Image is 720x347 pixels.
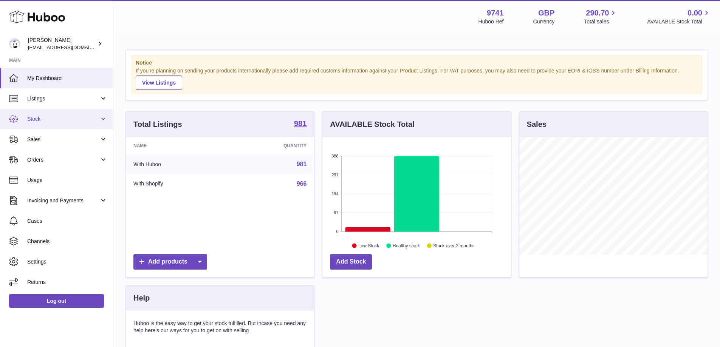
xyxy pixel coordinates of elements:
[478,18,504,25] div: Huboo Ref
[126,174,228,194] td: With Shopify
[27,75,107,82] span: My Dashboard
[527,119,547,130] h3: Sales
[647,18,711,25] span: AVAILABLE Stock Total
[586,8,609,18] span: 290.70
[687,8,702,18] span: 0.00
[136,59,698,66] strong: Notice
[136,67,698,90] div: If you're planning on sending your products internationally please add required customs informati...
[336,229,339,234] text: 0
[27,279,107,286] span: Returns
[27,217,107,225] span: Cases
[228,137,314,154] th: Quantity
[133,119,182,130] h3: Total Listings
[358,243,379,248] text: Low Stock
[133,293,150,303] h3: Help
[27,136,99,143] span: Sales
[330,254,372,270] a: Add Stock
[27,95,99,102] span: Listings
[330,119,414,130] h3: AVAILABLE Stock Total
[126,154,228,174] td: With Huboo
[538,8,554,18] strong: GBP
[9,294,104,308] a: Log out
[136,76,182,90] a: View Listings
[331,191,338,196] text: 194
[27,238,107,245] span: Channels
[133,254,207,270] a: Add products
[9,38,20,49] img: aaronconwaysbo@gmail.com
[133,320,307,334] p: Huboo is the easy way to get your stock fulfilled. But incase you need any help here's our ways f...
[533,18,555,25] div: Currency
[434,243,475,248] text: Stock over 2 months
[294,120,307,127] strong: 981
[393,243,420,248] text: Healthy stock
[297,180,307,187] a: 966
[28,44,111,50] span: [EMAIL_ADDRESS][DOMAIN_NAME]
[28,37,96,51] div: [PERSON_NAME]
[487,8,504,18] strong: 9741
[331,173,338,177] text: 291
[647,8,711,25] a: 0.00 AVAILABLE Stock Total
[297,161,307,167] a: 981
[27,156,99,163] span: Orders
[584,18,618,25] span: Total sales
[334,210,339,215] text: 97
[27,177,107,184] span: Usage
[584,8,618,25] a: 290.70 Total sales
[126,137,228,154] th: Name
[27,258,107,265] span: Settings
[27,197,99,204] span: Invoicing and Payments
[294,120,307,129] a: 981
[331,154,338,158] text: 388
[27,116,99,123] span: Stock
